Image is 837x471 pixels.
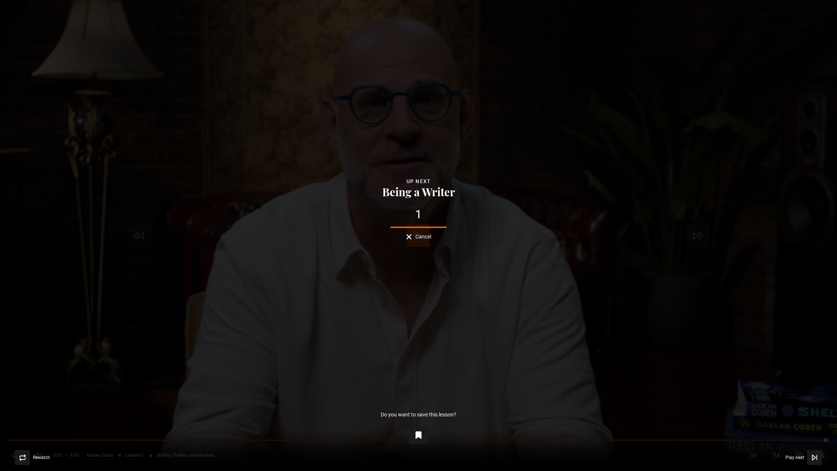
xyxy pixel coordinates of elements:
span: Cancel [416,234,431,239]
button: Play next [785,450,822,465]
div: 1 [12,209,825,221]
span: Rewatch [33,455,50,460]
div: Up next [12,177,825,186]
p: Do you want to save this lesson? [381,412,456,417]
button: Being a Writer [380,186,457,197]
button: Cancel [406,234,431,240]
button: Rewatch [15,450,50,465]
span: Play next [785,455,804,460]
